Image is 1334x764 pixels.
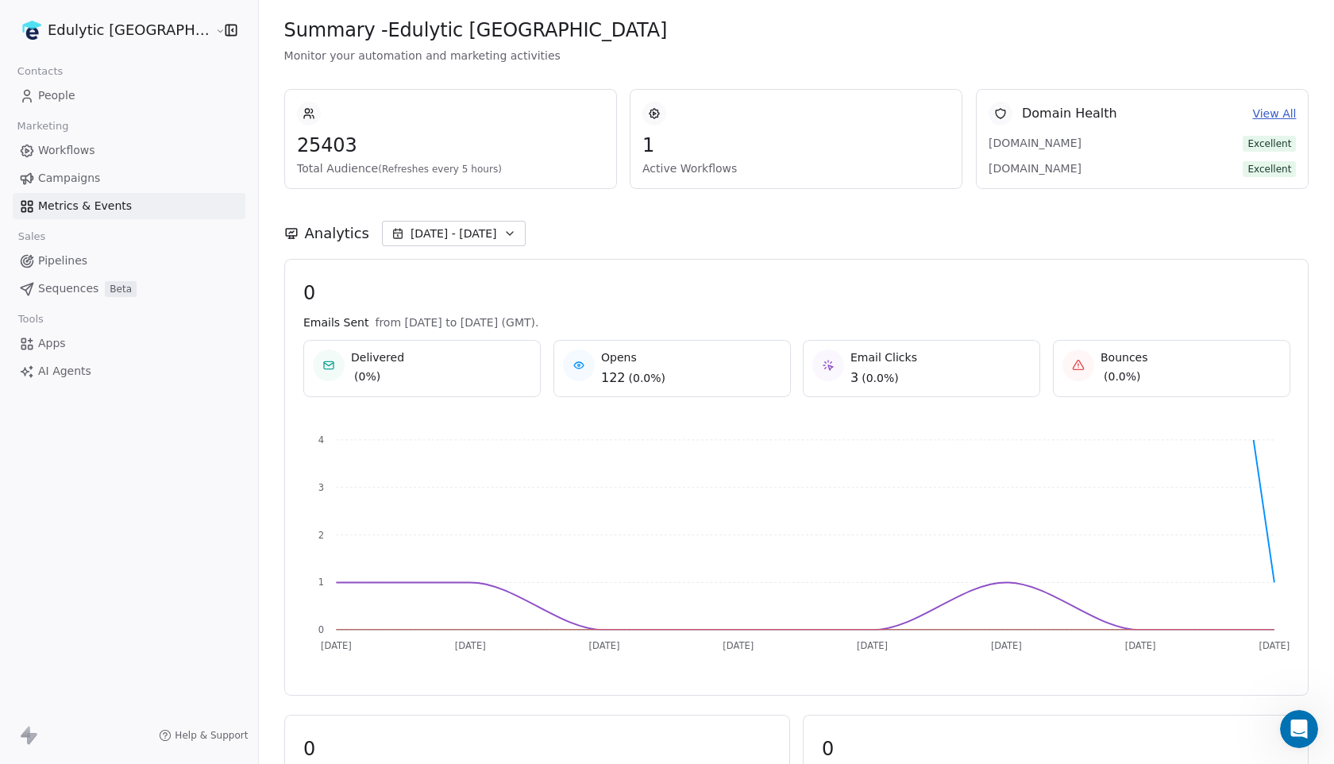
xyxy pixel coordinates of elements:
[77,20,198,36] p: The team can also help
[25,179,248,210] div: You can select the connected email accounts here
[642,160,950,176] span: Active Workflows
[37,445,248,474] li: Keep urgency factual and avoid exaggerated claims.
[321,640,352,651] tspan: [DATE]
[25,303,248,334] div: Here, you can select the send window and further email actions
[101,520,114,533] button: Start recording
[303,737,771,761] span: 0
[25,520,37,533] button: Upload attachment
[354,368,380,384] span: ( 0% )
[1022,104,1117,123] span: Domain Health
[1252,106,1296,122] a: View All
[588,640,619,651] tspan: [DATE]
[989,160,1100,176] span: [DOMAIN_NAME]
[351,349,404,365] span: Delivered
[175,729,248,742] span: Help & Support
[411,226,497,241] span: [DATE] - [DATE]
[279,6,307,35] div: Close
[38,142,95,159] span: Workflows
[50,520,63,533] button: Emoji picker
[378,164,502,175] span: (Refreshes every 5 hours)
[382,221,526,246] button: [DATE] - [DATE]
[10,6,40,37] button: go back
[857,640,888,651] tspan: [DATE]
[38,335,66,352] span: Apps
[105,281,137,297] span: Beta
[13,276,245,302] a: SequencesBeta
[75,520,88,533] button: Gif picker
[48,20,211,41] span: Edulytic [GEOGRAPHIC_DATA]
[1243,161,1296,177] span: Excellent
[305,223,369,244] span: Analytics
[303,281,1290,305] span: 0
[1243,136,1296,152] span: Excellent
[318,434,323,446] tspan: 4
[22,21,41,40] img: edulytic-mark-retina.png
[318,577,323,588] tspan: 1
[1103,368,1140,384] span: ( 0.0% )
[318,482,323,493] tspan: 3
[318,624,323,635] tspan: 0
[38,198,132,214] span: Metrics & Events
[1125,640,1156,651] tspan: [DATE]
[862,370,899,386] span: ( 0.0% )
[13,487,304,514] textarea: Message…
[11,225,52,249] span: Sales
[272,514,298,539] button: Send a message…
[297,133,604,157] span: 25403
[13,330,245,357] a: Apps
[77,8,96,20] h1: Fin
[13,358,245,384] a: AI Agents
[318,530,323,541] tspan: 2
[454,640,485,651] tspan: [DATE]
[1259,640,1290,651] tspan: [DATE]
[19,17,204,44] button: Edulytic [GEOGRAPHIC_DATA]
[628,370,665,386] span: ( 0.0% )
[989,135,1100,151] span: [DOMAIN_NAME]
[1100,349,1147,365] span: Bounces
[375,314,538,330] span: from [DATE] to [DATE] (GMT).
[642,133,950,157] span: 1
[1280,710,1318,748] iframe: Intercom live chat
[13,248,245,274] a: Pipelines
[284,48,1309,64] span: Monitor your automation and marketing activities
[297,160,604,176] span: Total Audience
[159,729,248,742] a: Help & Support
[10,114,75,138] span: Marketing
[11,307,50,331] span: Tools
[38,170,100,187] span: Campaigns
[10,60,70,83] span: Contacts
[38,280,98,297] span: Sequences
[13,83,245,109] a: People
[822,737,1290,761] span: 0
[13,165,245,191] a: Campaigns
[303,314,368,330] span: Emails Sent
[850,349,917,365] span: Email Clicks
[284,18,668,42] span: Summary - Edulytic [GEOGRAPHIC_DATA]
[45,9,71,34] img: Profile image for Fin
[38,363,91,380] span: AI Agents
[723,640,754,651] tspan: [DATE]
[600,349,665,365] span: Opens
[13,137,245,164] a: Workflows
[25,79,248,95] div: You can add leads on second step
[38,87,75,104] span: People
[249,6,279,37] button: Home
[600,368,625,388] span: 122
[991,640,1022,651] tspan: [DATE]
[13,193,245,219] a: Metrics & Events
[38,253,87,269] span: Pipelines
[850,368,858,388] span: 3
